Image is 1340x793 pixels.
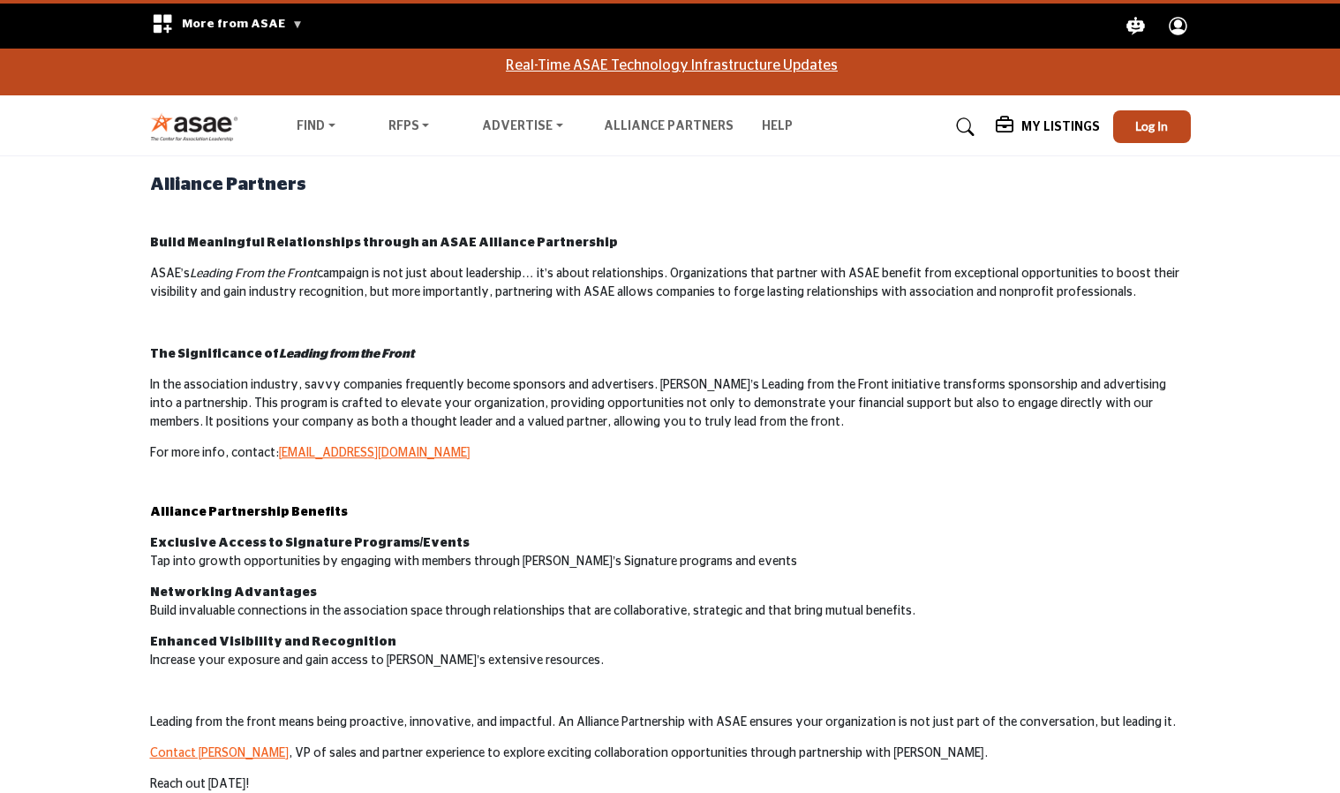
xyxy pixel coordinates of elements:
[150,348,414,360] strong: The Significance of
[376,115,442,140] a: RFPs
[150,265,1191,302] p: ASAE’s campaign is not just about leadership… it’s about relationships. Organizations that partne...
[150,112,248,141] img: Site Logo
[150,714,1191,732] p: Leading from the front means being proactive, innovative, and impactful. An Alliance Partnership ...
[939,113,986,141] a: Search
[604,120,734,132] a: Alliance Partners
[150,537,471,549] strong: Exclusive Access to Signature Programs/Events
[150,444,1191,463] p: For more info, contact:
[150,237,618,249] strong: Build Meaningful Relationships through an ASAE Alliance Partnership
[182,18,303,30] span: More from ASAE
[150,534,1191,571] p: Tap into growth opportunities by engaging with members through [PERSON_NAME]’s Signature programs...
[1021,119,1100,135] h5: My Listings
[150,744,1191,763] p: , VP of sales and partner experience to explore exciting collaboration opportunities through part...
[150,747,290,759] a: Contact [PERSON_NAME]
[762,120,793,132] a: Help
[284,115,348,140] a: Find
[470,115,576,140] a: Advertise
[1135,118,1168,133] span: Log In
[506,58,838,72] a: Real-Time ASAE Technology Infrastructure Updates
[996,117,1100,138] div: My Listings
[150,171,1191,198] h2: Alliance Partners
[150,584,1191,621] p: Build invaluable connections in the association space through relationships that are collaborativ...
[150,503,1191,522] h2: Alliance Partnership Benefits
[190,268,317,280] em: Leading From the Front
[150,376,1191,432] p: In the association industry, savvy companies frequently become sponsors and advertisers. [PERSON_...
[150,633,1191,670] p: Increase your exposure and gain access to [PERSON_NAME]’s extensive resources.
[150,636,396,648] strong: Enhanced Visibility and Recognition
[150,586,317,599] strong: Networking Advantages
[1113,110,1191,143] button: Log In
[140,4,314,49] div: More from ASAE
[279,348,414,360] em: Leading from the Front
[279,447,471,459] a: [EMAIL_ADDRESS][DOMAIN_NAME]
